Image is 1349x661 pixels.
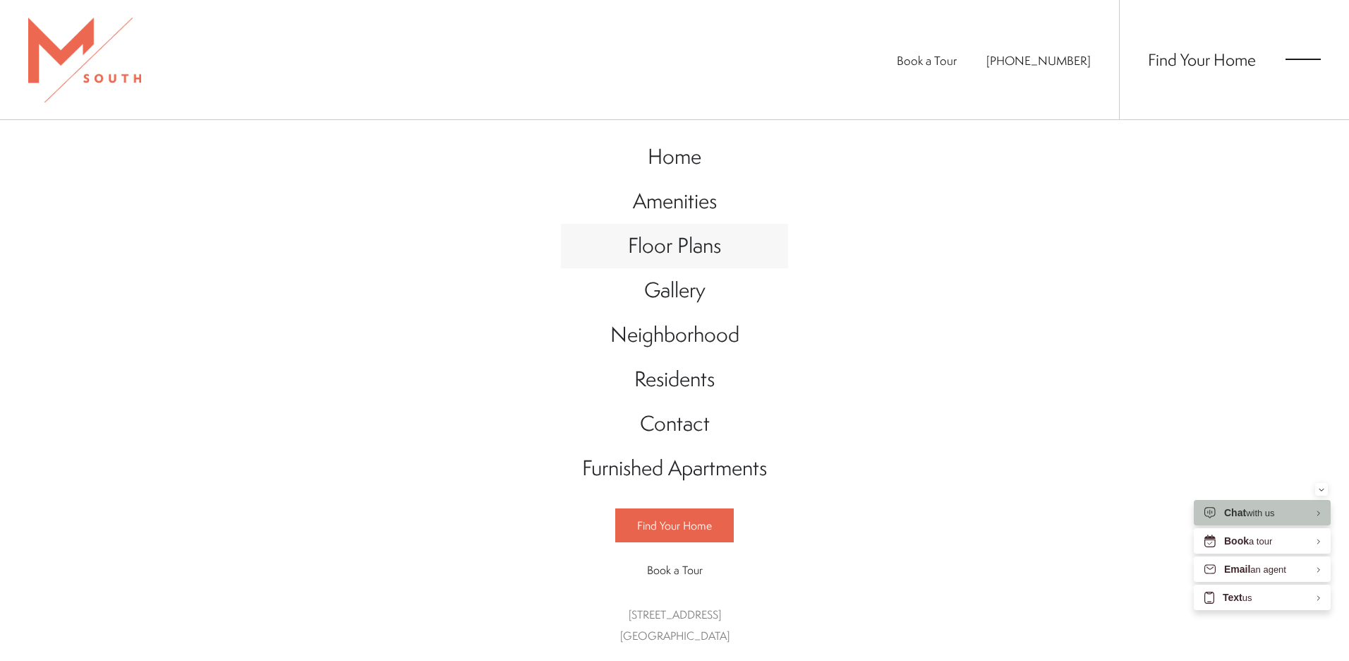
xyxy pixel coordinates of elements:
[640,409,710,438] span: Contact
[561,121,788,661] div: Main
[561,402,788,446] a: Go to Contact
[561,179,788,224] a: Go to Amenities
[647,562,703,578] span: Book a Tour
[986,52,1091,69] a: Call Us at 813-570-8014
[561,135,788,179] a: Go to Home
[634,364,715,393] span: Residents
[561,313,788,357] a: Go to Neighborhood
[897,52,957,69] a: Book a Tour
[620,607,730,643] a: Get Directions to 5110 South Manhattan Avenue Tampa, FL 33611
[648,142,701,171] span: Home
[615,554,734,586] a: Book a Tour
[1286,53,1321,66] button: Open Menu
[986,52,1091,69] span: [PHONE_NUMBER]
[561,446,788,491] a: Go to Furnished Apartments (opens in a new tab)
[610,320,739,349] span: Neighborhood
[615,508,734,542] a: Find Your Home
[561,357,788,402] a: Go to Residents
[637,518,712,533] span: Find Your Home
[561,268,788,313] a: Go to Gallery
[644,275,706,304] span: Gallery
[633,186,717,215] span: Amenities
[561,224,788,268] a: Go to Floor Plans
[582,453,767,482] span: Furnished Apartments
[28,18,141,102] img: MSouth
[628,231,721,260] span: Floor Plans
[1148,48,1256,71] a: Find Your Home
